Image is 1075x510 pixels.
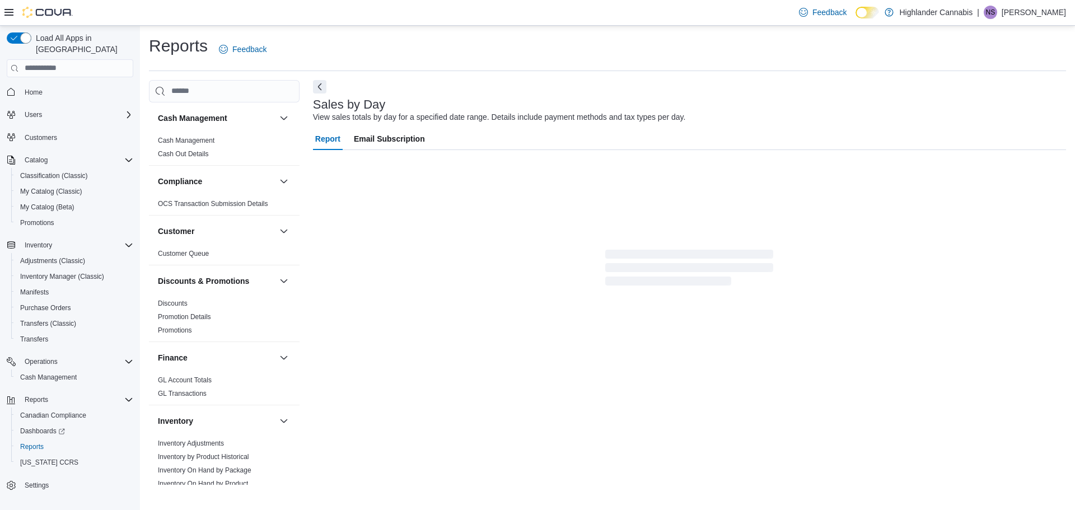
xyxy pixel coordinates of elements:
[158,326,192,335] span: Promotions
[16,169,92,183] a: Classification (Classic)
[20,238,57,252] button: Inventory
[16,254,133,268] span: Adjustments (Classic)
[11,408,138,423] button: Canadian Compliance
[158,136,214,145] span: Cash Management
[2,392,138,408] button: Reports
[2,107,138,123] button: Users
[158,326,192,334] a: Promotions
[158,452,249,461] span: Inventory by Product Historical
[2,129,138,146] button: Customers
[16,424,133,438] span: Dashboards
[31,32,133,55] span: Load All Apps in [GEOGRAPHIC_DATA]
[16,286,53,299] a: Manifests
[16,424,69,438] a: Dashboards
[158,150,209,158] a: Cash Out Details
[25,357,58,366] span: Operations
[605,252,773,288] span: Loading
[158,300,188,307] a: Discounts
[158,200,268,208] a: OCS Transaction Submission Details
[16,169,133,183] span: Classification (Classic)
[2,477,138,493] button: Settings
[158,113,275,124] button: Cash Management
[25,241,52,250] span: Inventory
[20,373,77,382] span: Cash Management
[158,176,275,187] button: Compliance
[313,98,386,111] h3: Sales by Day
[20,108,46,121] button: Users
[22,7,73,18] img: Cova
[158,313,211,321] a: Promotion Details
[20,442,44,451] span: Reports
[2,84,138,100] button: Home
[158,352,275,363] button: Finance
[354,128,425,150] span: Email Subscription
[986,6,995,19] span: NS
[20,319,76,328] span: Transfers (Classic)
[313,80,326,93] button: Next
[20,479,53,492] a: Settings
[20,272,104,281] span: Inventory Manager (Classic)
[16,216,59,230] a: Promotions
[20,411,86,420] span: Canadian Compliance
[158,250,209,258] a: Customer Queue
[149,373,300,405] div: Finance
[16,440,133,453] span: Reports
[313,111,686,123] div: View sales totals by day for a specified date range. Details include payment methods and tax type...
[11,300,138,316] button: Purchase Orders
[158,453,249,461] a: Inventory by Product Historical
[20,427,65,436] span: Dashboards
[20,355,133,368] span: Operations
[16,371,81,384] a: Cash Management
[812,7,847,18] span: Feedback
[16,456,83,469] a: [US_STATE] CCRS
[158,176,202,187] h3: Compliance
[984,6,997,19] div: Navneet Singh
[2,152,138,168] button: Catalog
[16,333,133,346] span: Transfers
[11,423,138,439] a: Dashboards
[149,297,300,341] div: Discounts & Promotions
[20,203,74,212] span: My Catalog (Beta)
[20,153,52,167] button: Catalog
[25,156,48,165] span: Catalog
[16,333,53,346] a: Transfers
[158,275,249,287] h3: Discounts & Promotions
[158,199,268,208] span: OCS Transaction Submission Details
[25,133,57,142] span: Customers
[20,218,54,227] span: Promotions
[20,355,62,368] button: Operations
[11,439,138,455] button: Reports
[2,237,138,253] button: Inventory
[158,439,224,447] a: Inventory Adjustments
[277,224,291,238] button: Customer
[20,303,71,312] span: Purchase Orders
[16,371,133,384] span: Cash Management
[158,137,214,144] a: Cash Management
[158,480,248,488] a: Inventory On Hand by Product
[158,312,211,321] span: Promotion Details
[20,393,53,406] button: Reports
[20,108,133,121] span: Users
[158,376,212,384] a: GL Account Totals
[149,134,300,165] div: Cash Management
[158,226,275,237] button: Customer
[11,253,138,269] button: Adjustments (Classic)
[11,269,138,284] button: Inventory Manager (Classic)
[16,440,48,453] a: Reports
[158,275,275,287] button: Discounts & Promotions
[977,6,979,19] p: |
[277,175,291,188] button: Compliance
[158,352,188,363] h3: Finance
[16,286,133,299] span: Manifests
[1002,6,1066,19] p: [PERSON_NAME]
[11,331,138,347] button: Transfers
[277,351,291,364] button: Finance
[20,130,133,144] span: Customers
[16,301,133,315] span: Purchase Orders
[20,171,88,180] span: Classification (Classic)
[16,200,133,214] span: My Catalog (Beta)
[20,153,133,167] span: Catalog
[20,86,47,99] a: Home
[232,44,267,55] span: Feedback
[20,238,133,252] span: Inventory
